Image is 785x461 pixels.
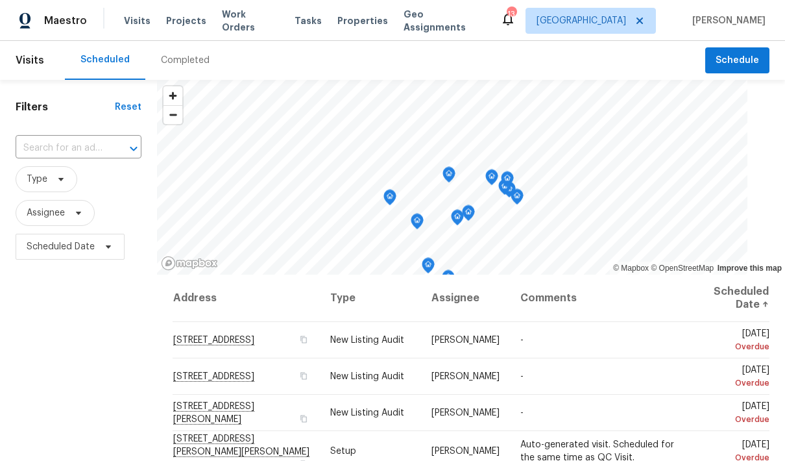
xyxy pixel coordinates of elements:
[462,205,475,225] div: Map marker
[507,8,516,21] div: 13
[222,8,279,34] span: Work Orders
[520,336,524,345] span: -
[298,334,309,345] button: Copy Address
[124,14,151,27] span: Visits
[16,46,44,75] span: Visits
[718,264,782,273] a: Improve this map
[442,167,455,187] div: Map marker
[498,179,511,199] div: Map marker
[699,329,769,353] span: [DATE]
[330,446,356,455] span: Setup
[431,408,500,417] span: [PERSON_NAME]
[330,336,404,345] span: New Listing Audit
[431,372,500,381] span: [PERSON_NAME]
[320,275,420,322] th: Type
[511,189,524,209] div: Map marker
[383,190,396,210] div: Map marker
[716,53,759,69] span: Schedule
[27,240,95,253] span: Scheduled Date
[298,370,309,382] button: Copy Address
[27,206,65,219] span: Assignee
[163,106,182,124] span: Zoom out
[115,101,141,114] div: Reset
[16,101,115,114] h1: Filters
[613,264,649,273] a: Mapbox
[411,214,424,234] div: Map marker
[651,264,714,273] a: OpenStreetMap
[699,413,769,426] div: Overdue
[421,275,510,322] th: Assignee
[520,408,524,417] span: -
[80,53,130,66] div: Scheduled
[537,14,626,27] span: [GEOGRAPHIC_DATA]
[689,275,770,322] th: Scheduled Date ↑
[125,140,143,158] button: Open
[163,86,182,105] button: Zoom in
[442,270,455,290] div: Map marker
[163,105,182,124] button: Zoom out
[699,377,769,390] div: Overdue
[687,14,766,27] span: [PERSON_NAME]
[431,336,500,345] span: [PERSON_NAME]
[422,258,435,278] div: Map marker
[27,173,47,186] span: Type
[451,210,464,230] div: Map marker
[161,256,218,271] a: Mapbox homepage
[431,446,500,455] span: [PERSON_NAME]
[699,366,769,390] span: [DATE]
[166,14,206,27] span: Projects
[337,14,388,27] span: Properties
[485,169,498,190] div: Map marker
[501,171,514,192] div: Map marker
[16,138,105,158] input: Search for an address...
[295,16,322,25] span: Tasks
[44,14,87,27] span: Maestro
[161,54,210,67] div: Completed
[404,8,485,34] span: Geo Assignments
[298,413,309,425] button: Copy Address
[173,275,320,322] th: Address
[699,340,769,353] div: Overdue
[510,275,689,322] th: Comments
[330,372,404,381] span: New Listing Audit
[705,47,769,74] button: Schedule
[157,80,747,275] canvas: Map
[330,408,404,417] span: New Listing Audit
[699,402,769,426] span: [DATE]
[520,372,524,381] span: -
